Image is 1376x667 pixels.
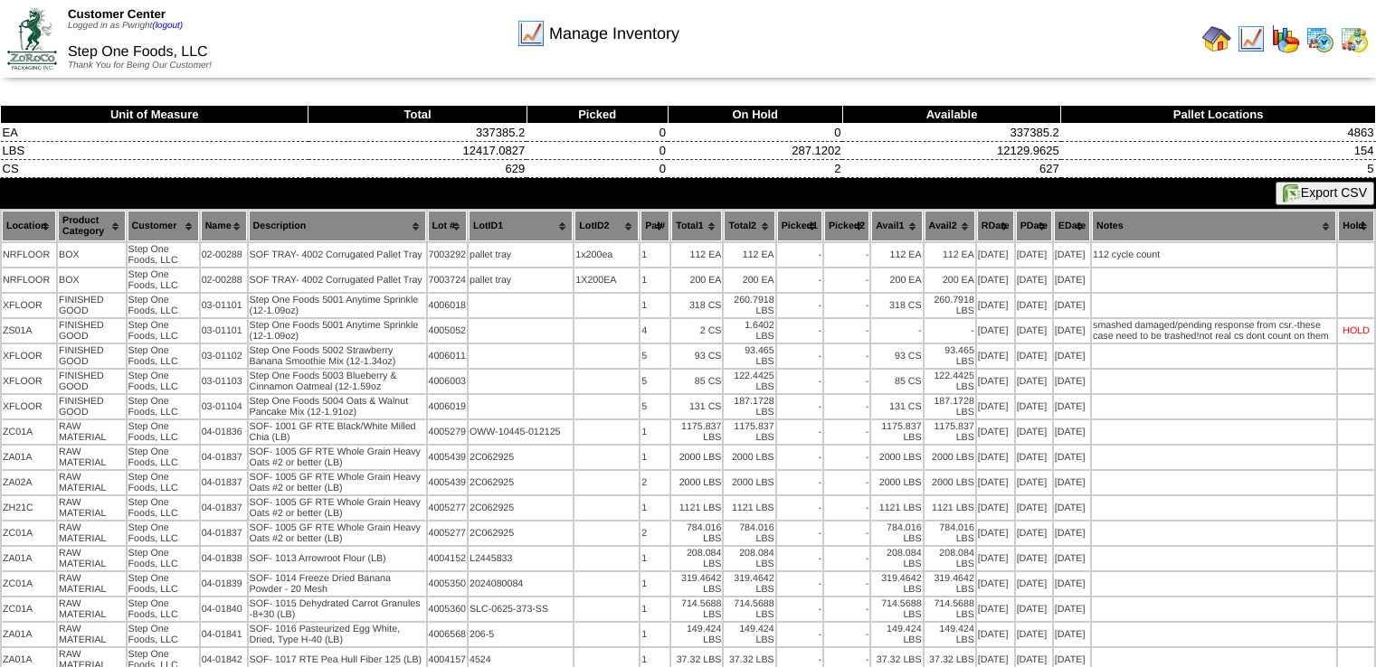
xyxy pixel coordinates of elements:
td: 319.4642 LBS [925,572,975,596]
td: RAW MATERIAL [58,547,126,570]
td: 4005279 [428,420,468,444]
td: 208.084 LBS [671,547,722,570]
td: ZA02A [2,471,56,494]
td: 2000 LBS [925,471,975,494]
td: 1 [641,496,669,520]
td: - [777,420,822,444]
td: 04-01838 [201,547,247,570]
td: SOF- 1001 GF RTE Black/White Milled Chia (LB) [249,420,426,444]
td: 5 [1061,160,1376,178]
td: Step One Foods, LLC [128,572,199,596]
td: 04-01837 [201,446,247,469]
td: 03-01103 [201,370,247,393]
td: 1 [641,243,669,267]
td: 2 [641,521,669,545]
td: 4005439 [428,471,468,494]
td: 1.6402 LBS [724,319,774,343]
td: - [777,344,822,368]
td: 337385.2 [308,124,527,142]
td: [DATE] [1054,294,1090,317]
td: 112 EA [671,243,722,267]
td: 187.1728 LBS [724,395,774,418]
td: 1 [641,572,669,596]
td: 2000 LBS [871,471,922,494]
td: FINISHED GOOD [58,344,126,368]
td: - [777,572,822,596]
td: Step One Foods 5001 Anytime Sprinkle (12-1.09oz) [249,294,426,317]
td: [DATE] [1016,344,1052,368]
td: [DATE] [1054,496,1090,520]
td: 319.4642 LBS [724,572,774,596]
td: 93.465 LBS [925,344,975,368]
td: 4005277 [428,521,468,545]
th: RDate [977,211,1014,241]
td: 93.465 LBS [724,344,774,368]
td: 2C062925 [469,446,573,469]
img: home.gif [1202,24,1231,53]
td: 187.1728 LBS [925,395,975,418]
td: 122.4425 LBS [724,370,774,393]
td: [DATE] [1054,572,1090,596]
th: On Hold [668,106,842,124]
td: SOF- 1005 GF RTE Whole Grain Heavy Oats #2 or better (LB) [249,471,426,494]
td: 122.4425 LBS [925,370,975,393]
th: Avail1 [871,211,922,241]
td: 03-01102 [201,344,247,368]
td: 12417.0827 [308,142,527,160]
td: 318 CS [671,294,722,317]
td: 208.084 LBS [724,547,774,570]
td: 4005277 [428,496,468,520]
img: ZoRoCo_Logo(Green%26Foil)%20jpg.webp [7,8,57,69]
td: Step One Foods, LLC [128,471,199,494]
td: - [824,521,869,545]
td: [DATE] [1054,471,1090,494]
td: 784.016 LBS [671,521,722,545]
th: Location [2,211,56,241]
td: 4005350 [428,572,468,596]
td: 2C062925 [469,521,573,545]
td: - [777,471,822,494]
td: FINISHED GOOD [58,319,126,343]
td: 4006003 [428,370,468,393]
td: Step One Foods, LLC [128,370,199,393]
td: [DATE] [1016,521,1052,545]
td: SOF- 1005 GF RTE Whole Grain Heavy Oats #2 or better (LB) [249,496,426,520]
td: 200 EA [871,268,922,292]
td: 112 cycle count [1092,243,1336,267]
td: 2024080084 [469,572,573,596]
td: [DATE] [977,344,1014,368]
th: Total [308,106,527,124]
img: calendarinout.gif [1340,24,1369,53]
td: 287.1202 [668,142,842,160]
td: Step One Foods, LLC [128,496,199,520]
td: - [824,319,869,343]
td: [DATE] [1016,471,1052,494]
td: - [777,243,822,267]
th: Lot # [428,211,468,241]
td: Step One Foods, LLC [128,268,199,292]
td: RAW MATERIAL [58,597,126,621]
td: [DATE] [977,521,1014,545]
td: - [777,268,822,292]
td: 1175.837 LBS [671,420,722,444]
td: NRFLOOR [2,268,56,292]
td: Step One Foods, LLC [128,547,199,570]
td: 2000 LBS [925,446,975,469]
td: 208.084 LBS [871,547,922,570]
td: ZH21C [2,496,56,520]
td: 0 [527,124,668,142]
th: Picked1 [777,211,822,241]
td: 04-01837 [201,521,247,545]
td: 2C062925 [469,496,573,520]
td: 85 CS [671,370,722,393]
td: 200 EA [671,268,722,292]
td: RAW MATERIAL [58,420,126,444]
td: FINISHED GOOD [58,370,126,393]
td: 03-01101 [201,319,247,343]
td: RAW MATERIAL [58,471,126,494]
td: Step One Foods, LLC [128,243,199,267]
td: 318 CS [871,294,922,317]
th: Available [842,106,1060,124]
a: (logout) [152,21,183,31]
td: [DATE] [977,446,1014,469]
